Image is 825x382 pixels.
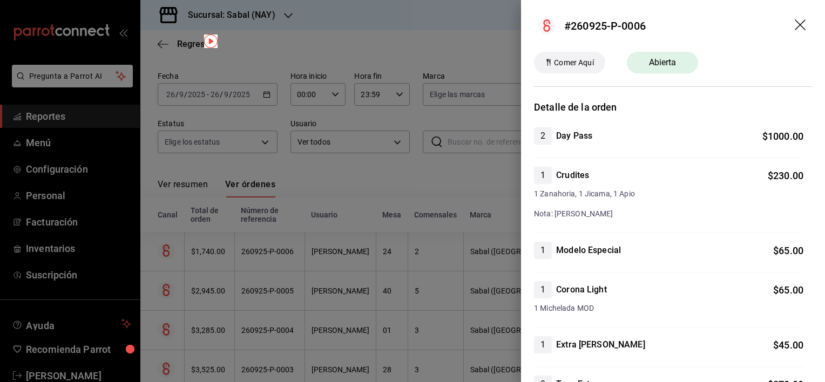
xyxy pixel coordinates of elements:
[534,283,552,296] span: 1
[534,188,803,200] span: 1 Zanahoria, 1 Jicama, 1 Apio
[204,35,218,48] img: Tooltip marker
[564,18,646,34] div: #260925-P-0006
[768,170,803,181] span: $ 230.00
[534,244,552,257] span: 1
[534,338,552,351] span: 1
[550,57,598,69] span: Comer Aquí
[773,284,803,296] span: $ 65.00
[534,129,552,142] span: 2
[556,169,589,182] h4: Crudites
[773,339,803,351] span: $ 45.00
[773,245,803,256] span: $ 65.00
[534,169,552,182] span: 1
[556,129,592,142] h4: Day Pass
[556,338,645,351] h4: Extra [PERSON_NAME]
[795,19,808,32] button: drag
[556,283,607,296] h4: Corona Light
[762,131,803,142] span: $ 1000.00
[556,244,621,257] h4: Modelo Especial
[643,56,683,69] span: Abierta
[534,100,812,114] h3: Detalle de la orden
[534,209,613,218] span: Nota: [PERSON_NAME]
[534,303,803,314] span: 1 Michelada MOD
